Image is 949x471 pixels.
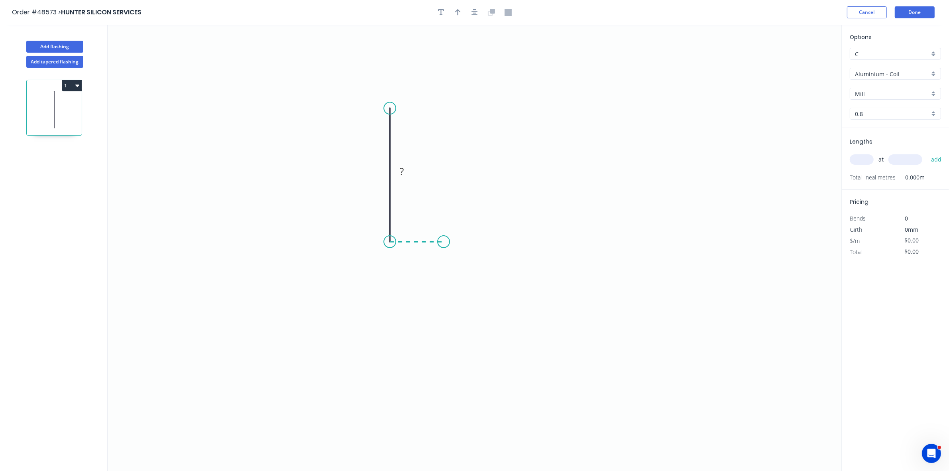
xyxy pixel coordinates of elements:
[855,110,929,118] input: Thickness
[895,6,935,18] button: Done
[850,215,866,222] span: Bends
[62,80,82,91] button: 1
[850,198,868,206] span: Pricing
[905,215,908,222] span: 0
[850,226,862,233] span: Girth
[108,25,841,471] svg: 0
[400,165,404,178] tspan: ?
[927,153,946,166] button: add
[855,90,929,98] input: Colour
[26,56,83,68] button: Add tapered flashing
[878,154,884,165] span: at
[850,237,860,244] span: $/m
[850,172,896,183] span: Total lineal metres
[855,50,929,58] input: Price level
[855,70,929,78] input: Material
[922,444,941,463] iframe: Intercom live chat
[847,6,887,18] button: Cancel
[12,8,61,17] span: Order #48573 >
[905,226,919,233] span: 0mm
[896,172,925,183] span: 0.000m
[850,248,862,256] span: Total
[850,33,872,41] span: Options
[61,8,141,17] span: HUNTER SILICON SERVICES
[850,138,872,146] span: Lengths
[26,41,83,53] button: Add flashing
